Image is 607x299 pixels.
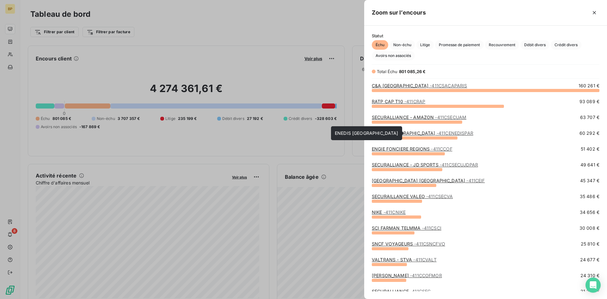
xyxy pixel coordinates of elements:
[410,273,442,278] span: - 411CCOFMOR
[580,257,599,263] span: 24 677 €
[422,225,441,231] span: - 411CSCI
[579,98,599,105] span: 93 089 €
[435,40,484,50] button: Promesse de paiement
[580,288,599,295] span: 21 290 €
[372,178,485,183] a: [GEOGRAPHIC_DATA] [GEOGRAPHIC_DATA]
[372,209,406,215] a: NIKE
[580,162,599,168] span: 49 641 €
[579,83,599,89] span: 160 261 €
[372,130,473,136] a: ENEDIS [GEOGRAPHIC_DATA]
[372,51,415,60] button: Avoirs non associés
[372,146,452,152] a: ENGIE FONCIERE REGIONS
[551,40,581,50] button: Crédit divers
[413,257,436,262] span: - 411CVALT
[364,83,607,291] div: grid
[435,115,466,120] span: - 411CSECUAM
[372,225,441,231] a: SCI FARMAN TELMMA
[580,272,599,279] span: 24 310 €
[440,162,478,167] span: - 411CSECUJDPAR
[579,130,599,136] span: 60 292 €
[372,33,599,38] span: Statut
[466,178,485,183] span: - 411CEIF
[372,162,478,167] a: SECURALLIANCE - JD SPORTS
[580,114,599,121] span: 63 707 €
[410,289,431,294] span: - 411CSEC
[520,40,549,50] button: Débit divers
[372,194,453,199] a: SECURAILLANCE VALEO
[404,99,425,104] span: - 411CRAP
[431,146,452,152] span: - 411CCOF
[372,289,431,294] a: SECURALLIANCE
[372,99,425,104] a: RATP CAP T10
[372,8,426,17] h5: Zoom sur l’encours
[389,40,415,50] button: Non-échu
[372,40,388,50] button: Échu
[581,146,599,152] span: 51 402 €
[586,277,601,293] div: Open Intercom Messenger
[372,241,445,246] a: SNCF VOYAGEURS
[580,178,599,184] span: 45 347 €
[335,130,398,136] span: ENEDIS [GEOGRAPHIC_DATA]
[581,241,599,247] span: 25 810 €
[399,69,426,74] span: 801 085,26 €
[372,115,466,120] a: SECURALLIANCE - AMAZON
[372,273,442,278] a: [PERSON_NAME]
[372,257,437,262] a: VALTRANS - STVA
[416,40,434,50] button: Litige
[430,83,467,88] span: - 411CSACAPARIS
[580,193,599,200] span: 35 486 €
[383,209,406,215] span: - 411CNIKE
[414,241,445,246] span: - 411CSNCFVO
[579,225,599,231] span: 30 008 €
[485,40,519,50] button: Recouvrement
[580,209,599,215] span: 34 656 €
[426,194,453,199] span: - 411CSECVA
[377,69,398,74] span: Total Échu
[437,130,473,136] span: - 411CENEDISPAR
[372,83,467,88] a: C&A [GEOGRAPHIC_DATA]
